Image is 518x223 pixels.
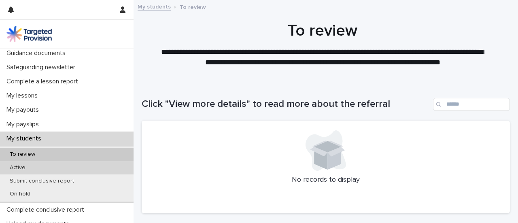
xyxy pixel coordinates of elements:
a: My students [138,2,171,11]
img: M5nRWzHhSzIhMunXDL62 [6,26,52,42]
p: My payslips [3,121,45,128]
h1: Click "View more details" to read more about the referral [142,98,430,110]
p: Complete a lesson report [3,78,85,85]
p: My payouts [3,106,45,114]
p: No records to display [151,176,500,185]
p: Safeguarding newsletter [3,64,82,71]
p: Complete conclusive report [3,206,91,214]
p: To review [3,151,42,158]
p: Submit conclusive report [3,178,81,185]
p: To review [180,2,206,11]
p: Guidance documents [3,49,72,57]
h1: To review [142,21,504,40]
p: On hold [3,191,37,198]
p: My lessons [3,92,44,100]
p: My students [3,135,48,142]
p: Active [3,164,32,171]
input: Search [433,98,510,111]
